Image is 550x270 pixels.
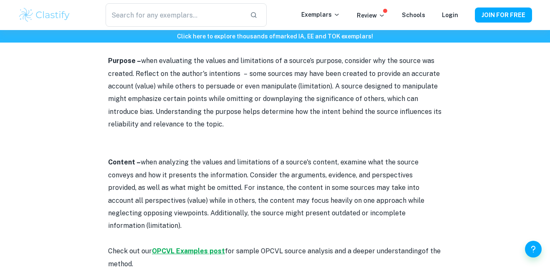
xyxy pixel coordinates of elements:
[108,158,141,166] strong: Content –
[108,156,442,232] p: when analyzing the values and limitations of a source's content, examine what the source conveys ...
[108,55,442,131] p: when evaluating the values and limitations of a source’s purpose, consider why the source was cre...
[2,32,548,41] h6: Click here to explore thousands of marked IA, EE and TOK exemplars !
[108,57,141,65] strong: Purpose –
[442,12,458,18] a: Login
[402,12,425,18] a: Schools
[108,247,441,267] span: of the method.
[18,7,71,23] img: Clastify logo
[106,3,243,27] input: Search for any exemplars...
[357,11,385,20] p: Review
[152,247,225,255] a: OPCVL Examples post
[301,10,340,19] p: Exemplars
[525,241,542,257] button: Help and Feedback
[475,8,532,23] button: JOIN FOR FREE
